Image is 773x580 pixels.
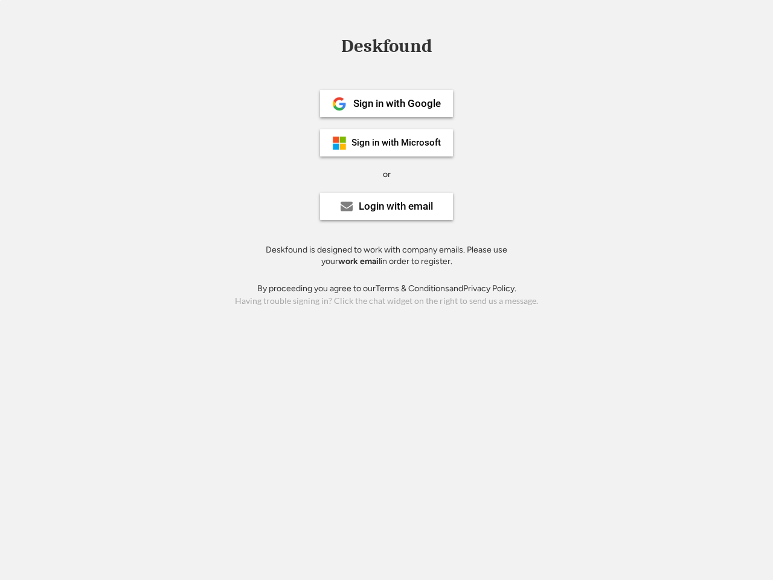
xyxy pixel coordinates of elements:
div: Login with email [359,201,433,211]
div: Deskfound [335,37,438,56]
a: Privacy Policy. [463,283,516,294]
a: Terms & Conditions [376,283,449,294]
div: Deskfound is designed to work with company emails. Please use your in order to register. [251,244,522,268]
img: ms-symbollockup_mssymbol_19.png [332,136,347,150]
div: Sign in with Microsoft [351,138,441,147]
div: By proceeding you agree to our and [257,283,516,295]
div: Sign in with Google [353,98,441,109]
div: or [383,169,391,181]
img: 1024px-Google__G__Logo.svg.png [332,97,347,111]
strong: work email [338,256,380,266]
